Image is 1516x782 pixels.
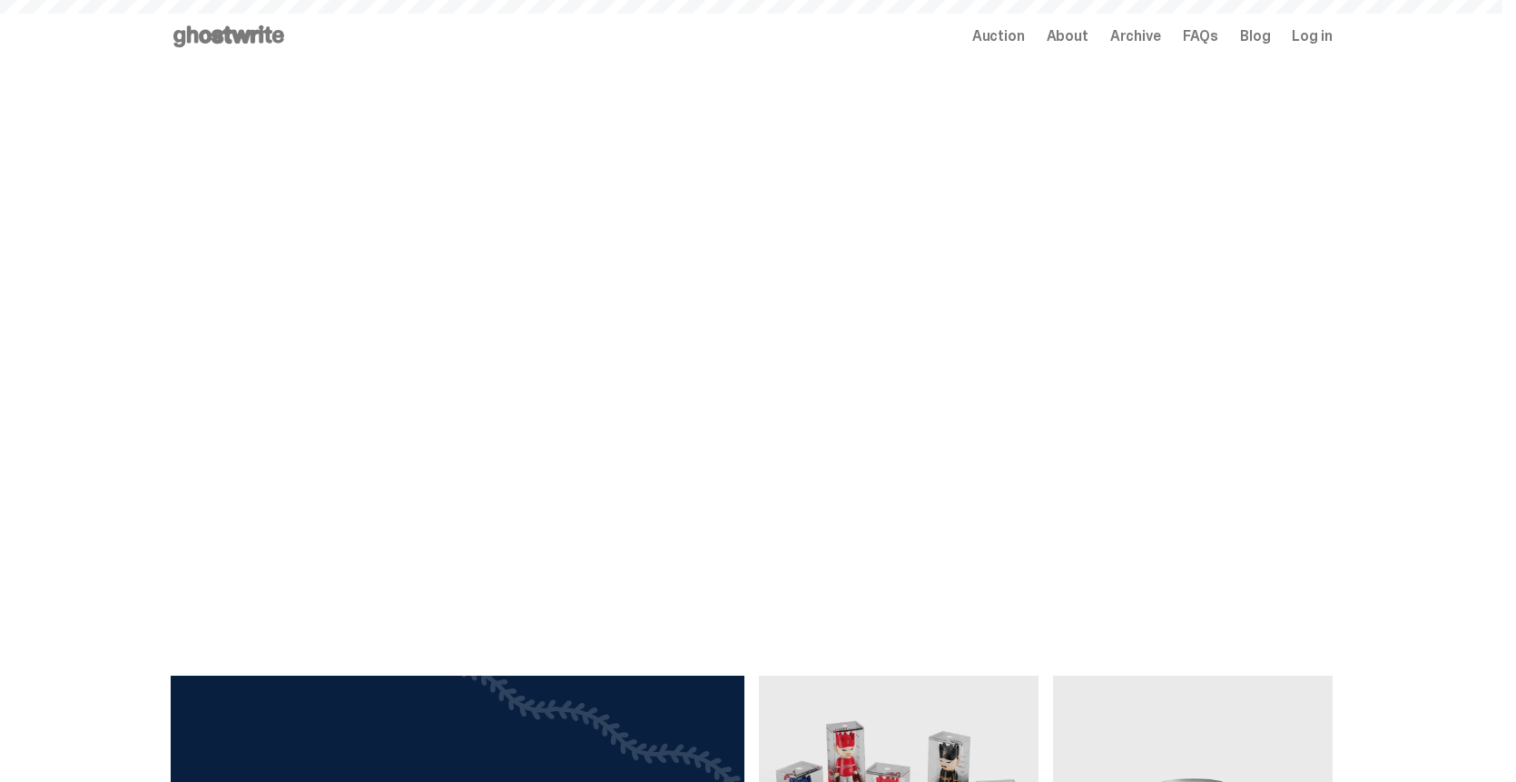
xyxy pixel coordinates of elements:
a: About [1047,29,1088,44]
a: Log in [1292,29,1332,44]
a: FAQs [1183,29,1218,44]
a: Blog [1240,29,1270,44]
a: Auction [972,29,1025,44]
a: Archive [1110,29,1161,44]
